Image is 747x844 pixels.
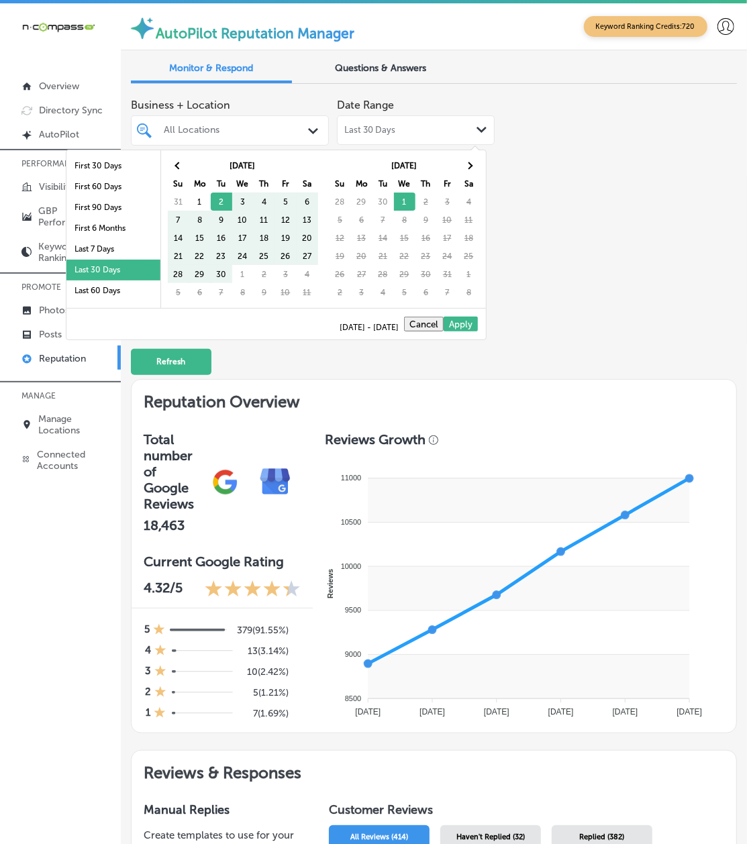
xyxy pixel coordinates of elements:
div: 1 Star [153,623,165,637]
td: 5 [330,211,351,229]
td: 7 [437,283,458,301]
img: autopilot-icon [129,15,156,42]
td: 20 [297,229,318,247]
td: 5 [275,193,297,211]
td: 6 [351,211,372,229]
button: Refresh [131,349,211,375]
li: Last 30 Days [66,260,160,280]
td: 16 [211,229,232,247]
h4: 4 [145,644,151,658]
p: Directory Sync [39,105,103,116]
h5: 379 ( 91.55% ) [237,625,289,636]
p: 4.32 /5 [144,580,183,600]
td: 30 [415,265,437,283]
p: Reputation [39,353,86,364]
td: 2 [330,283,351,301]
td: 20 [351,247,372,265]
h3: Total number of Google Reviews [144,431,200,512]
td: 23 [211,247,232,265]
td: 22 [189,247,211,265]
h4: 2 [145,686,151,700]
div: 1 Star [154,686,166,700]
td: 24 [232,247,254,265]
tspan: 9500 [345,606,361,614]
td: 27 [297,247,318,265]
div: 1 Star [154,644,166,658]
td: 8 [189,211,211,229]
td: 4 [297,265,318,283]
td: 3 [351,283,372,301]
tspan: [DATE] [484,707,509,717]
li: First 90 Days [66,197,160,218]
td: 6 [297,193,318,211]
h4: 1 [146,706,150,721]
td: 31 [168,193,189,211]
h2: 18,463 [144,517,200,533]
td: 27 [351,265,372,283]
td: 26 [330,265,351,283]
h3: Reviews Growth [325,431,426,447]
div: 1 Star [154,706,166,721]
td: 29 [351,193,372,211]
p: Connected Accounts [37,449,114,472]
th: [DATE] [351,156,458,174]
td: 4 [372,283,394,301]
th: Sa [297,174,318,193]
img: e7ababfa220611ac49bdb491a11684a6.png [250,457,301,507]
span: [DATE] - [DATE] [340,323,404,331]
tspan: [DATE] [677,707,703,717]
td: 24 [437,247,458,265]
td: 26 [275,247,297,265]
td: 23 [415,247,437,265]
th: Th [254,174,275,193]
td: 12 [275,211,297,229]
li: First 30 Days [66,156,160,176]
td: 30 [211,265,232,283]
td: 1 [189,193,211,211]
td: 19 [330,247,351,265]
th: Sa [458,174,480,193]
th: [DATE] [189,156,297,174]
th: Tu [211,174,232,193]
h4: 5 [144,623,150,637]
td: 11 [254,211,275,229]
td: 16 [415,229,437,247]
th: We [394,174,415,193]
td: 10 [437,211,458,229]
td: 2 [211,193,232,211]
span: All Reviews (414) [350,833,408,841]
tspan: [DATE] [548,707,574,717]
th: Fr [437,174,458,193]
td: 2 [254,265,275,283]
td: 17 [232,229,254,247]
td: 29 [189,265,211,283]
h3: Manual Replies [144,802,297,817]
td: 7 [211,283,232,301]
td: 5 [394,283,415,301]
tspan: [DATE] [356,707,381,717]
th: Su [330,174,351,193]
td: 15 [189,229,211,247]
span: Keyword Ranking Credits: 720 [584,16,707,37]
h4: 3 [145,665,151,679]
td: 14 [372,229,394,247]
li: Last 7 Days [66,239,160,260]
td: 22 [394,247,415,265]
th: We [232,174,254,193]
span: Questions & Answers [335,62,426,74]
td: 6 [189,283,211,301]
label: Date Range [337,99,394,111]
td: 2 [415,193,437,211]
span: Last 30 Days [344,125,395,136]
td: 9 [415,211,437,229]
p: AutoPilot [39,129,79,140]
label: AutoPilot Reputation Manager [156,25,354,42]
td: 19 [275,229,297,247]
td: 21 [372,247,394,265]
td: 17 [437,229,458,247]
td: 4 [254,193,275,211]
td: 28 [330,193,351,211]
tspan: 8500 [345,694,361,702]
button: Apply [444,317,478,331]
th: Tu [372,174,394,193]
